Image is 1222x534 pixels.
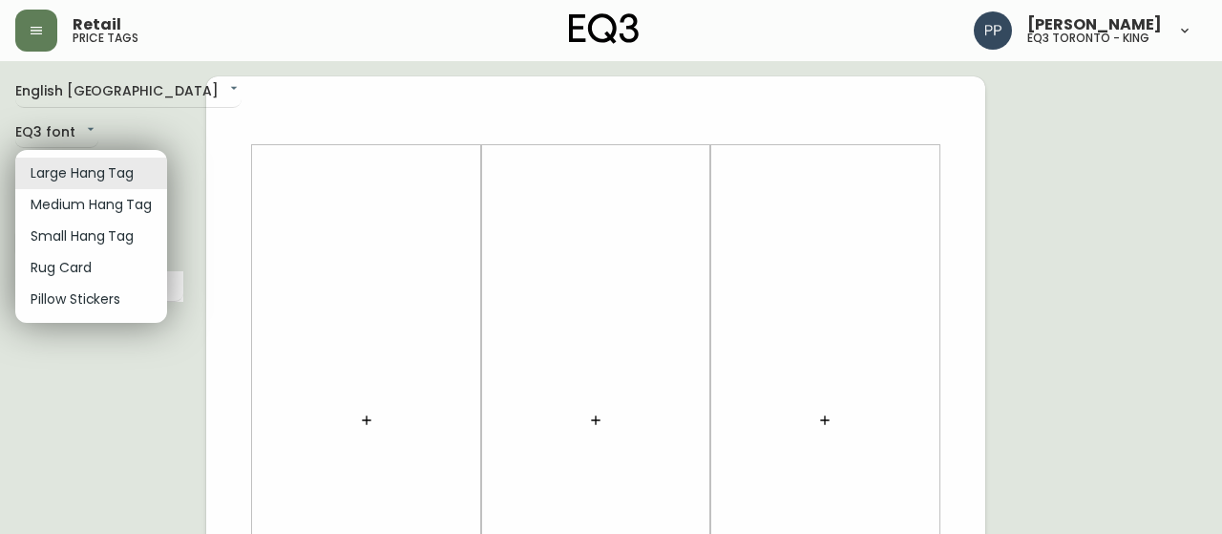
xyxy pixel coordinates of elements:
[15,189,167,221] li: Medium Hang Tag
[15,158,167,189] li: Large Hang Tag
[156,93,258,112] div: Now
[40,72,146,142] textarea: 7020-090-4-A REF#693 7020-091-4-B REF#99 AS IS
[156,74,258,93] div: Was
[15,252,167,284] li: Rug Card
[15,221,167,252] li: Small Hang Tag
[15,284,167,315] li: Pillow Stickers
[258,93,315,112] input: price excluding $
[258,74,315,93] input: price excluding $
